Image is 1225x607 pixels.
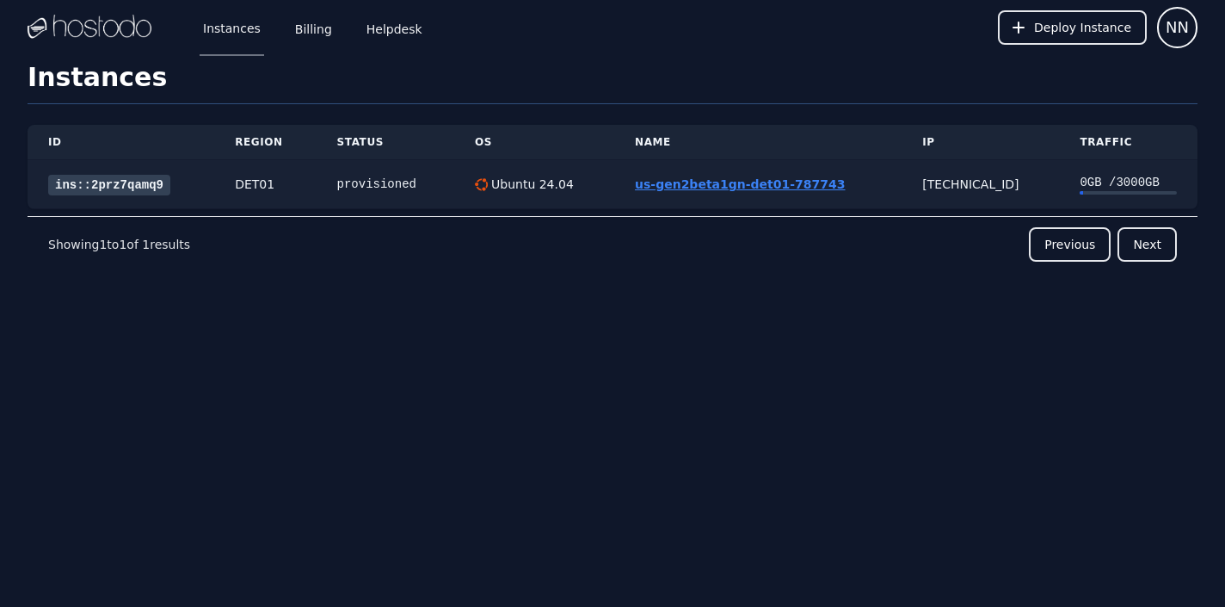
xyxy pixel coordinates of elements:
img: Logo [28,15,151,40]
div: 0 GB / 3000 GB [1080,174,1177,191]
p: Showing to of results [48,236,190,253]
span: Deploy Instance [1034,19,1131,36]
th: OS [454,125,614,160]
div: DET01 [235,176,295,193]
nav: Pagination [28,216,1197,272]
div: [TECHNICAL_ID] [922,176,1038,193]
th: ID [28,125,214,160]
th: Region [214,125,316,160]
div: Ubuntu 24.04 [488,176,574,193]
a: us-gen2beta1gn-det01-787743 [635,177,845,191]
span: 1 [99,238,107,251]
span: 1 [142,238,150,251]
span: 1 [119,238,126,251]
span: NN [1166,15,1189,40]
button: Next [1117,227,1177,262]
button: Previous [1029,227,1111,262]
div: provisioned [337,176,434,193]
a: ins::2prz7qamq9 [48,175,170,195]
th: Name [614,125,902,160]
img: Ubuntu 24.04 [475,178,488,191]
th: IP [902,125,1059,160]
th: Traffic [1059,125,1197,160]
button: User menu [1157,7,1197,48]
button: Deploy Instance [998,10,1147,45]
th: Status [317,125,454,160]
h1: Instances [28,62,1197,104]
